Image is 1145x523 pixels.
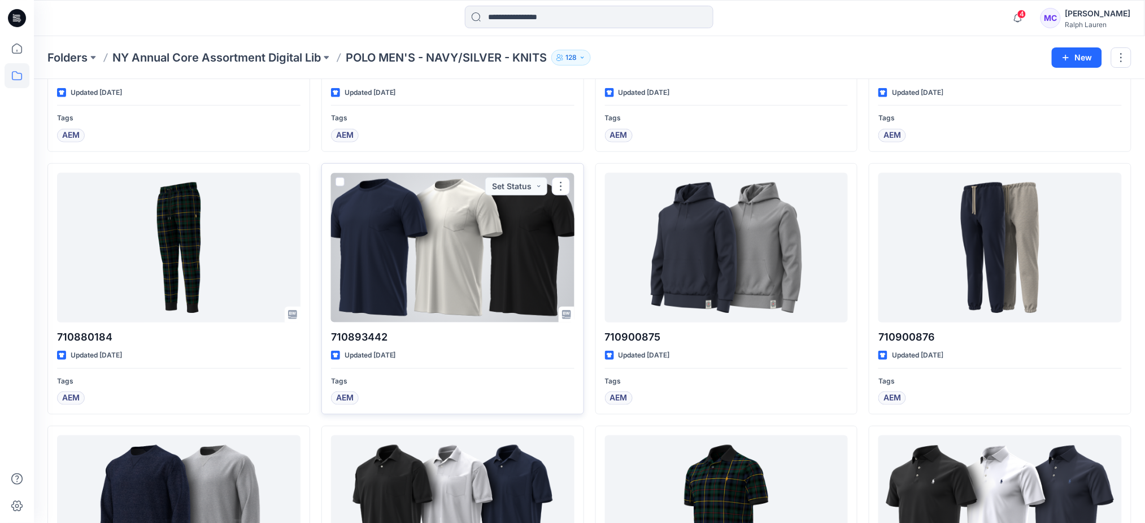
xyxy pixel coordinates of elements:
button: 128 [551,50,591,66]
span: AEM [336,391,354,405]
div: MC [1040,8,1061,28]
p: POLO MEN'S - NAVY/SILVER - KNITS [346,50,547,66]
p: Updated [DATE] [345,87,396,99]
span: AEM [62,129,80,142]
p: Tags [878,112,1122,124]
span: AEM [883,391,901,405]
p: Updated [DATE] [619,350,670,361]
p: 128 [565,51,577,64]
a: 710900875 [605,173,848,322]
a: 710893442 [331,173,574,322]
div: [PERSON_NAME] [1065,7,1131,20]
p: 710900875 [605,329,848,345]
p: Tags [331,112,574,124]
p: Updated [DATE] [345,350,396,361]
span: AEM [610,129,628,142]
a: Folders [47,50,88,66]
a: 710900876 [878,173,1122,322]
p: Updated [DATE] [619,87,670,99]
p: Tags [331,376,574,387]
p: Tags [605,376,848,387]
p: Updated [DATE] [71,350,122,361]
p: Updated [DATE] [892,350,943,361]
span: AEM [883,129,901,142]
p: Tags [878,376,1122,387]
p: 710893442 [331,329,574,345]
span: AEM [610,391,628,405]
div: Ralph Lauren [1065,20,1131,29]
button: New [1052,47,1102,68]
p: Updated [DATE] [892,87,943,99]
span: AEM [336,129,354,142]
a: 710880184 [57,173,301,322]
span: 4 [1017,10,1026,19]
p: Tags [57,376,301,387]
p: Tags [605,112,848,124]
p: Tags [57,112,301,124]
a: NY Annual Core Assortment Digital Lib [112,50,321,66]
span: AEM [62,391,80,405]
p: Updated [DATE] [71,87,122,99]
p: 710880184 [57,329,301,345]
p: 710900876 [878,329,1122,345]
